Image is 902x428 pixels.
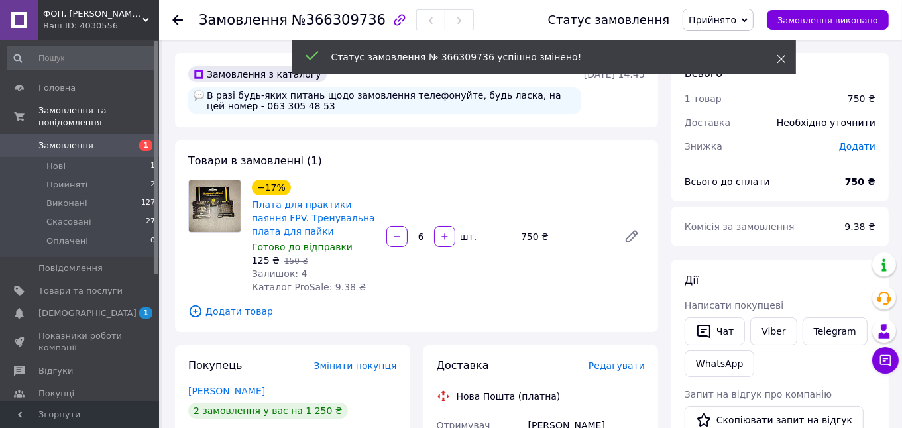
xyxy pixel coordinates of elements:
span: Доставка [685,117,730,128]
button: Чат з покупцем [872,347,899,374]
span: Готово до відправки [252,242,353,252]
span: Замовлення та повідомлення [38,105,159,129]
span: Товари в замовленні (1) [188,154,322,167]
span: Написати покупцеві [685,300,783,311]
img: Плата для практики паяння FPV. Тренувальна плата для пайки [189,180,241,232]
a: [PERSON_NAME] [188,386,265,396]
div: шт. [457,230,478,243]
span: Редагувати [589,360,645,371]
span: Головна [38,82,76,94]
div: Повернутися назад [172,13,183,27]
img: :speech_balloon: [194,90,204,101]
span: Відгуки [38,365,73,377]
span: Покупці [38,388,74,400]
span: №366309736 [292,12,386,28]
span: 1 товар [685,93,722,104]
span: Доставка [437,359,489,372]
span: 1 [139,140,152,151]
a: Редагувати [618,223,645,250]
span: Каталог ProSale: 9.38 ₴ [252,282,366,292]
div: В разі будь-яких питань щодо замовлення телефонуйте, будь ласка, на цей номер - 063 305 48 53 [188,87,581,114]
span: Скасовані [46,216,91,228]
span: 2 [150,179,155,191]
div: Нова Пошта (платна) [453,390,564,403]
span: Додати [839,141,875,152]
span: Прийнято [689,15,736,25]
span: Товари та послуги [38,285,123,297]
span: Нові [46,160,66,172]
span: Повідомлення [38,262,103,274]
span: Всього до сплати [685,176,770,187]
span: 1 [150,160,155,172]
span: Запит на відгук про компанію [685,389,832,400]
span: [DEMOGRAPHIC_DATA] [38,307,137,319]
span: Змінити покупця [314,360,397,371]
span: Додати товар [188,304,645,319]
a: Плата для практики паяння FPV. Тренувальна плата для пайки [252,199,375,237]
span: 125 ₴ [252,255,280,266]
span: 150 ₴ [284,256,308,266]
span: 0 [150,235,155,247]
div: Замовлення з каталогу [188,66,327,82]
span: 127 [141,197,155,209]
input: Пошук [7,46,156,70]
span: Комісія за замовлення [685,221,795,232]
span: Знижка [685,141,722,152]
div: 750 ₴ [848,92,875,105]
span: Замовлення виконано [777,15,878,25]
div: 750 ₴ [516,227,613,246]
span: ФОП, Kremin.dron [43,8,142,20]
span: Прийняті [46,179,87,191]
span: Оплачені [46,235,88,247]
span: Залишок: 4 [252,268,308,279]
div: Статус замовлення [548,13,670,27]
span: Замовлення [38,140,93,152]
div: Статус замовлення № 366309736 успішно змінено! [331,50,744,64]
span: Дії [685,274,699,286]
button: Чат [685,317,745,345]
div: Ваш ID: 4030556 [43,20,159,32]
span: 1 [139,307,152,319]
button: Замовлення виконано [767,10,889,30]
span: Покупець [188,359,243,372]
div: −17% [252,180,291,195]
div: Необхідно уточнити [769,108,883,137]
a: Telegram [803,317,868,345]
span: Показники роботи компанії [38,330,123,354]
span: Замовлення [199,12,288,28]
a: WhatsApp [685,350,754,377]
a: Viber [750,317,797,345]
span: 27 [146,216,155,228]
span: 9.38 ₴ [845,221,875,232]
b: 750 ₴ [845,176,875,187]
span: Виконані [46,197,87,209]
div: 2 замовлення у вас на 1 250 ₴ [188,403,348,419]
